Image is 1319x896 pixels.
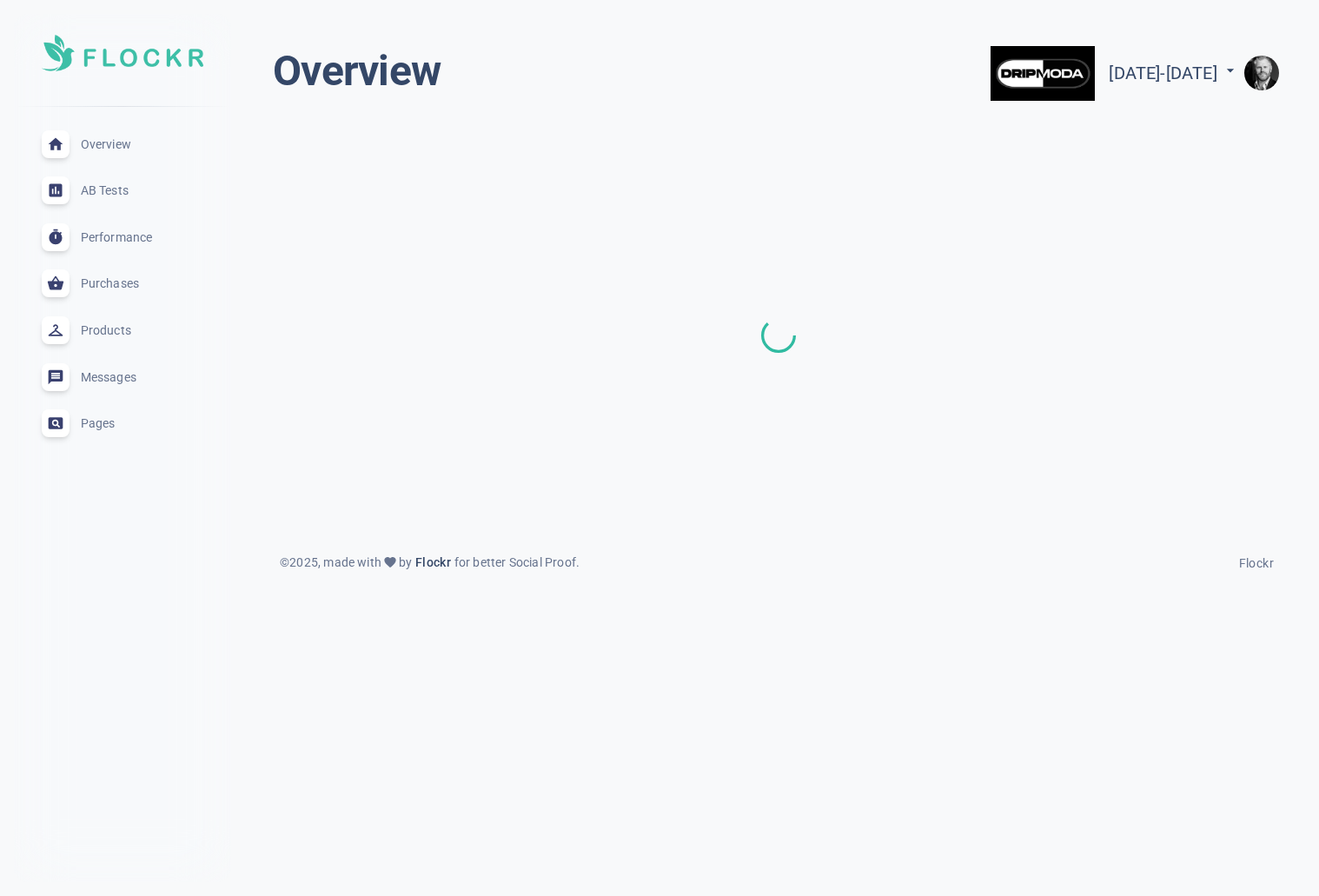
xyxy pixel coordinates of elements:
[14,354,231,401] a: Messages
[412,553,454,573] a: Flockr
[14,214,231,261] a: Performance
[1239,556,1274,570] span: Flockr
[14,167,231,214] a: AB Tests
[14,261,231,308] a: Purchases
[1109,63,1239,83] span: [DATE] - [DATE]
[42,35,203,71] img: Soft UI Logo
[14,307,231,354] a: Products
[14,400,231,447] a: Pages
[273,45,441,97] h1: Overview
[14,121,231,168] a: Overview
[412,555,454,569] span: Flockr
[383,555,397,569] span: favorite
[1239,551,1274,572] a: Flockr
[269,553,590,573] div: © 2025 , made with by for better Social Proof.
[991,46,1095,101] img: dripmoda
[1244,56,1279,90] img: e9922e3fc00dd5316fa4c56e6d75935f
